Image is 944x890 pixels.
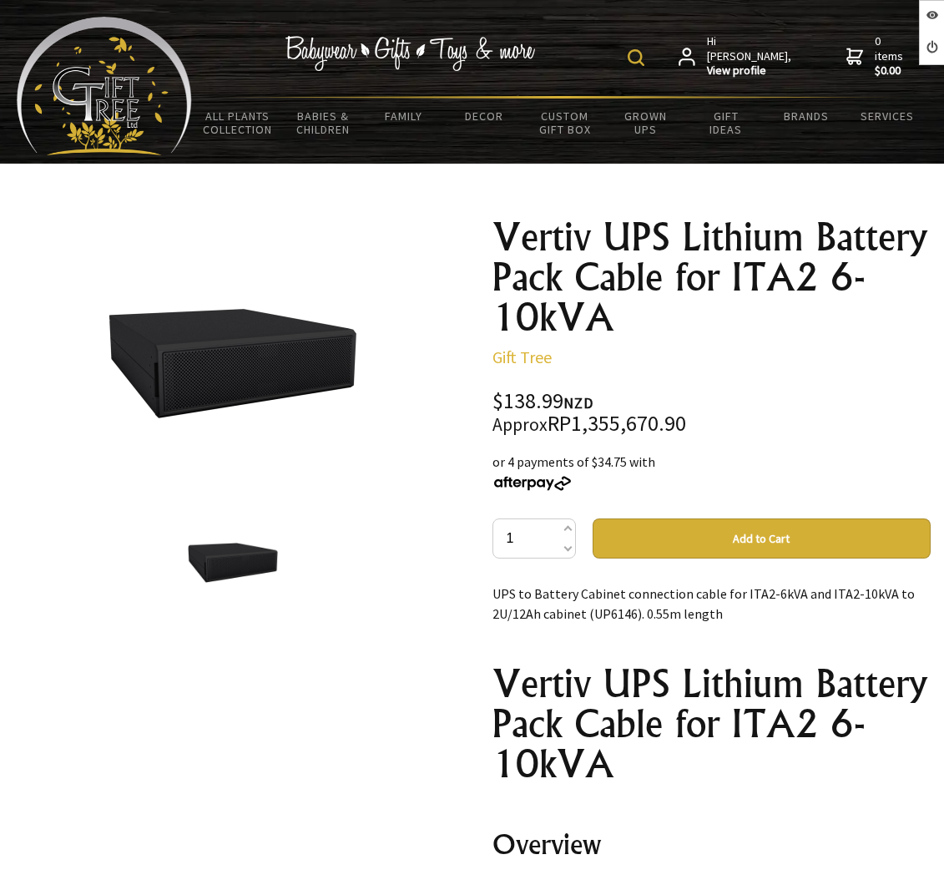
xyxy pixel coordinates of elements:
[444,99,525,134] a: Decor
[492,217,931,337] h1: Vertiv UPS Lithium Battery Pack Cable for ITA2 6-10kVA
[492,664,931,784] h1: Vertiv UPS Lithium Battery Pack Cable for ITA2 6-10kVA
[593,518,931,559] button: Add to Cart
[192,99,283,147] a: All Plants Collection
[364,99,445,134] a: Family
[492,824,931,864] h2: Overview
[283,99,364,147] a: Babies & Children
[492,476,573,491] img: Afterpay
[846,34,906,78] a: 0 items$0.00
[707,63,793,78] strong: View profile
[679,34,793,78] a: Hi [PERSON_NAME],View profile
[492,391,931,435] div: $138.99 RP1,355,670.90
[766,99,847,134] a: Brands
[563,393,593,412] span: NZD
[847,99,928,134] a: Services
[525,99,606,147] a: Custom Gift Box
[707,34,793,78] span: Hi [PERSON_NAME],
[605,99,686,147] a: Grown Ups
[109,308,357,419] img: Vertiv UPS Lithium Battery Pack Cable for ITA2 6-10kVA
[285,36,535,71] img: Babywear - Gifts - Toys & more
[875,33,906,78] span: 0 items
[492,452,931,492] div: or 4 payments of $34.75 with
[188,543,278,583] img: Vertiv UPS Lithium Battery Pack Cable for ITA2 6-10kVA
[492,584,931,624] p: UPS to Battery Cabinet connection cable for ITA2-6kVA and ITA2-10kVA to 2U/12Ah cabinet (UP6146)....
[492,346,552,367] a: Gift Tree
[492,413,548,436] small: Approx
[628,49,644,66] img: product search
[686,99,767,147] a: Gift Ideas
[17,17,192,155] img: Babyware - Gifts - Toys and more...
[875,63,906,78] strong: $0.00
